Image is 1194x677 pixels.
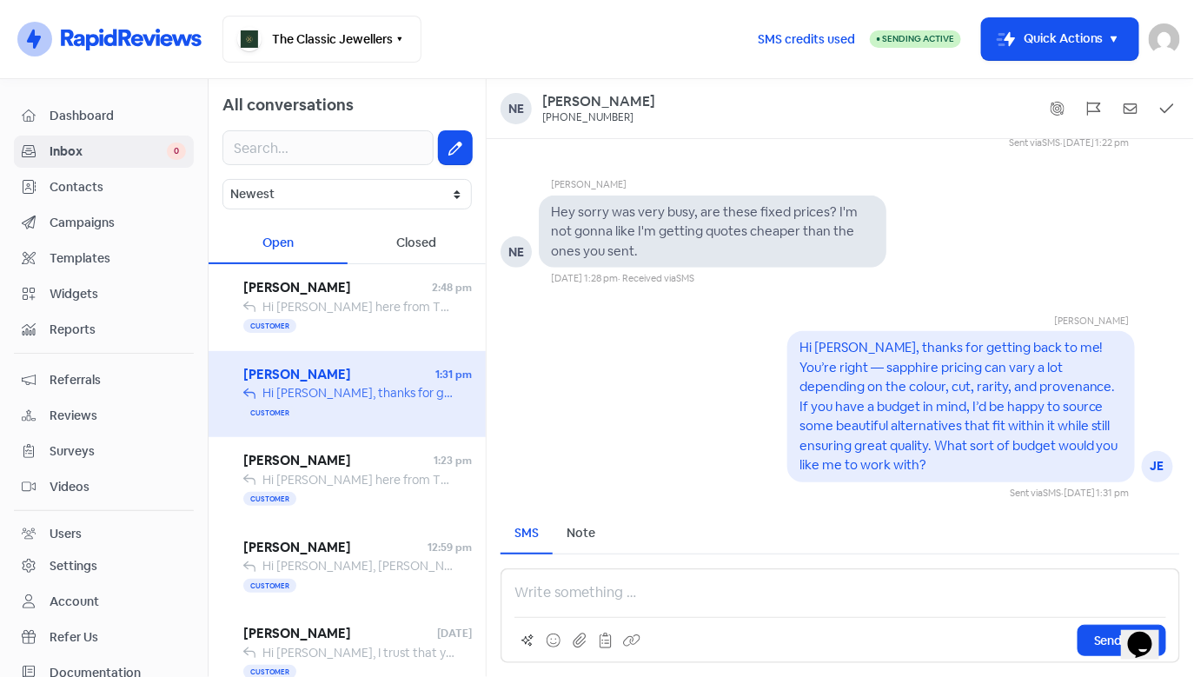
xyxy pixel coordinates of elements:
span: 1:23 pm [434,453,472,468]
pre: Hey sorry was very busy, are these fixed prices? I'm not gonna like I'm getting quotes cheaper th... [551,203,860,259]
a: Surveys [14,435,194,468]
pre: Hi [PERSON_NAME], thanks for getting back to me! You’re right — sapphire pricing can vary a lot d... [799,339,1121,473]
a: Campaigns [14,207,194,239]
span: SMS credits used [758,30,855,49]
a: [PERSON_NAME] [542,93,655,111]
div: Note [567,524,595,542]
span: Templates [50,249,186,268]
input: Search... [222,130,434,165]
button: Send SMS [1078,625,1166,656]
span: 12:59 pm [428,540,472,555]
a: Account [14,586,194,618]
div: SMS [514,524,539,542]
div: Closed [348,223,487,264]
a: Dashboard [14,100,194,132]
span: 0 [167,143,186,160]
div: Open [209,223,348,264]
div: JE [1142,451,1173,482]
div: [PERSON_NAME] [838,314,1130,332]
span: Sent via · [1010,487,1064,499]
a: Templates [14,242,194,275]
button: Quick Actions [982,18,1138,60]
span: Dashboard [50,107,186,125]
span: [PERSON_NAME] [243,365,435,385]
button: Mark as unread [1118,96,1144,122]
div: [DATE] 1:28 pm [551,271,618,286]
a: Referrals [14,364,194,396]
a: Videos [14,471,194,503]
a: Sending Active [870,29,961,50]
span: 1:31 pm [435,367,472,382]
span: SMS [1043,487,1061,499]
span: Sent via · [1009,136,1063,149]
span: Refer Us [50,628,186,647]
span: All conversations [222,95,354,115]
span: SMS [1042,136,1060,149]
span: Reports [50,321,186,339]
span: Contacts [50,178,186,196]
span: Customer [243,579,296,593]
span: [PERSON_NAME] [243,451,434,471]
span: Widgets [50,285,186,303]
span: Customer [243,492,296,506]
div: · Received via [618,271,694,286]
a: Reports [14,314,194,346]
span: Inbox [50,143,167,161]
span: Customer [243,319,296,333]
span: Campaigns [50,214,186,232]
span: Videos [50,478,186,496]
iframe: chat widget [1121,607,1177,660]
span: Referrals [50,371,186,389]
div: Ne [501,93,532,124]
span: [PERSON_NAME] [243,624,437,644]
a: Contacts [14,171,194,203]
a: SMS credits used [743,29,870,47]
a: Refer Us [14,621,194,654]
a: Users [14,518,194,550]
button: Show system messages [1045,96,1071,122]
a: Reviews [14,400,194,432]
span: Send SMS [1094,632,1150,650]
span: Reviews [50,407,186,425]
span: [PERSON_NAME] [243,278,432,298]
div: [PERSON_NAME] [551,177,886,196]
div: Users [50,525,82,543]
div: [DATE] 1:31 pm [1064,486,1130,501]
span: Sending Active [882,33,954,44]
span: SMS [676,272,694,284]
a: Widgets [14,278,194,310]
span: [DATE] [437,626,472,641]
div: [PHONE_NUMBER] [542,111,633,125]
span: 2:48 pm [432,280,472,295]
img: User [1149,23,1180,55]
span: [PERSON_NAME] [243,538,428,558]
div: Settings [50,557,97,575]
div: [DATE] 1:22 pm [1063,136,1130,150]
a: Inbox 0 [14,136,194,168]
div: Account [50,593,99,611]
div: NE [501,236,532,268]
a: Settings [14,550,194,582]
span: Surveys [50,442,186,461]
button: The Classic Jewellers [222,16,421,63]
button: Flag conversation [1081,96,1107,122]
button: Mark as closed [1154,96,1180,122]
span: Customer [243,406,296,420]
